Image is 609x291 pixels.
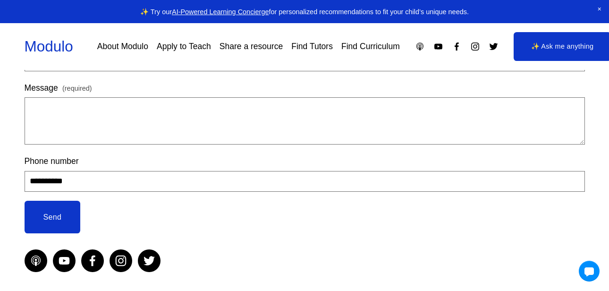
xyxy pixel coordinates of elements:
[81,249,104,272] a: Facebook
[291,38,333,55] a: Find Tutors
[138,249,161,272] a: Twitter
[452,42,462,51] a: Facebook
[25,38,73,55] a: Modulo
[97,38,148,55] a: About Modulo
[25,81,58,96] span: Message
[470,42,480,51] a: Instagram
[415,42,425,51] a: Apple Podcasts
[62,82,92,94] span: (required)
[172,8,269,16] a: AI-Powered Learning Concierge
[341,38,400,55] a: Find Curriculum
[53,249,76,272] a: YouTube
[157,38,211,55] a: Apply to Teach
[25,201,81,233] button: Send
[110,249,132,272] a: Instagram
[220,38,283,55] a: Share a resource
[25,154,79,169] span: Phone number
[25,249,47,272] a: Apple Podcasts
[433,42,443,51] a: YouTube
[489,42,499,51] a: Twitter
